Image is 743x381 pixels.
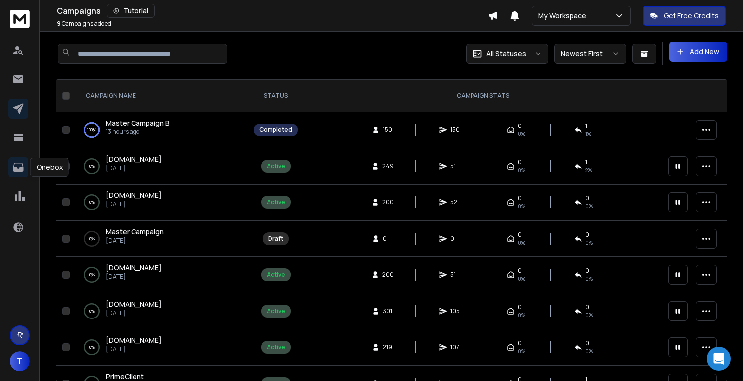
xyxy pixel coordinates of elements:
[106,190,162,200] a: [DOMAIN_NAME]
[106,335,162,345] a: [DOMAIN_NAME]
[383,307,393,315] span: 301
[643,6,726,26] button: Get Free Credits
[268,235,283,243] div: Draft
[518,347,525,355] span: 0%
[383,126,393,134] span: 150
[74,112,248,148] td: 100%Master Campaign B13 hours ago
[585,194,589,202] span: 0
[106,345,162,353] p: [DATE]
[57,19,61,28] span: 9
[106,164,162,172] p: [DATE]
[57,4,488,18] div: Campaigns
[518,311,525,319] span: 0%
[89,270,95,280] p: 0 %
[585,158,587,166] span: 1
[518,303,522,311] span: 0
[30,158,69,177] div: Onebox
[585,231,589,239] span: 0
[74,185,248,221] td: 0%[DOMAIN_NAME][DATE]
[585,267,589,275] span: 0
[89,197,95,207] p: 0 %
[518,231,522,239] span: 0
[518,122,522,130] span: 0
[518,166,525,174] span: 0%
[106,309,162,317] p: [DATE]
[74,257,248,293] td: 0%[DOMAIN_NAME][DATE]
[450,271,460,279] span: 51
[57,20,111,28] p: Campaigns added
[585,130,591,138] span: 1 %
[267,343,285,351] div: Active
[585,166,592,174] span: 2 %
[538,11,590,21] p: My Workspace
[10,351,30,371] button: T
[107,4,155,18] button: Tutorial
[106,190,162,200] span: [DOMAIN_NAME]
[554,44,626,63] button: Newest First
[518,130,525,138] span: 0%
[669,42,727,62] button: Add New
[585,202,593,210] span: 0 %
[585,339,589,347] span: 0
[106,227,164,236] span: Master Campaign
[585,347,593,355] span: 0 %
[89,306,95,316] p: 0 %
[585,275,593,283] span: 0 %
[664,11,719,21] p: Get Free Credits
[382,198,394,206] span: 200
[304,80,662,112] th: CAMPAIGN STATS
[74,293,248,329] td: 0%[DOMAIN_NAME][DATE]
[486,49,526,59] p: All Statuses
[518,267,522,275] span: 0
[106,372,144,381] span: PrimeClient
[267,198,285,206] div: Active
[450,235,460,243] span: 0
[383,343,393,351] span: 219
[106,237,164,245] p: [DATE]
[267,271,285,279] div: Active
[267,307,285,315] div: Active
[450,126,460,134] span: 150
[106,263,162,273] a: [DOMAIN_NAME]
[259,126,292,134] div: Completed
[382,271,394,279] span: 200
[106,118,170,128] a: Master Campaign B
[106,200,162,208] p: [DATE]
[450,162,460,170] span: 51
[106,299,162,309] a: [DOMAIN_NAME]
[518,194,522,202] span: 0
[89,234,95,244] p: 0 %
[707,347,731,371] div: Open Intercom Messenger
[74,221,248,257] td: 0%Master Campaign[DATE]
[518,239,525,247] span: 0%
[585,311,593,319] span: 0 %
[87,125,96,135] p: 100 %
[382,162,394,170] span: 249
[106,128,170,136] p: 13 hours ago
[518,275,525,283] span: 0%
[89,342,95,352] p: 0 %
[89,161,95,171] p: 0 %
[74,329,248,366] td: 0%[DOMAIN_NAME][DATE]
[106,154,162,164] a: [DOMAIN_NAME]
[74,148,248,185] td: 0%[DOMAIN_NAME][DATE]
[74,80,248,112] th: CAMPAIGN NAME
[518,202,525,210] span: 0%
[383,235,393,243] span: 0
[106,273,162,281] p: [DATE]
[518,339,522,347] span: 0
[106,335,162,345] span: [DOMAIN_NAME]
[248,80,304,112] th: STATUS
[106,227,164,237] a: Master Campaign
[267,162,285,170] div: Active
[450,198,460,206] span: 52
[585,239,593,247] span: 0%
[450,343,460,351] span: 107
[585,303,589,311] span: 0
